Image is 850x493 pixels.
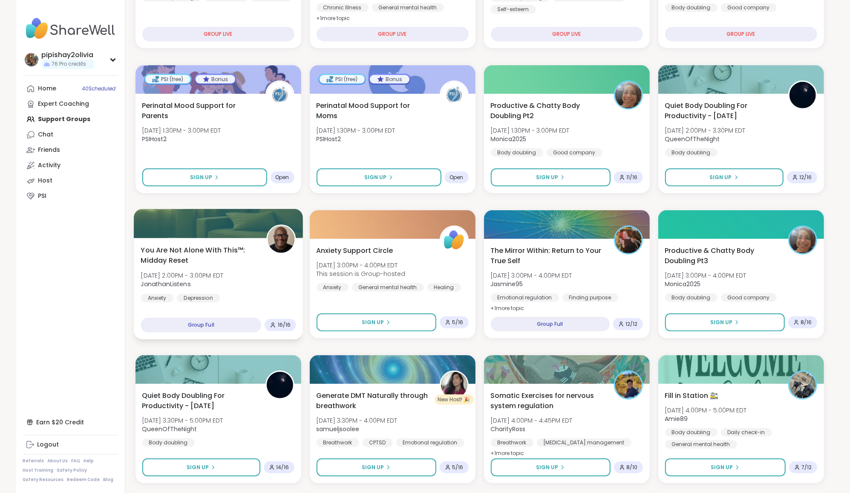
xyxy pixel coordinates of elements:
b: samueljsoolee [317,425,360,433]
span: Sign Up [711,464,733,471]
img: PSIHost2 [441,82,467,108]
button: Sign Up [665,313,785,331]
a: PSI [23,188,118,204]
img: JonathanListens [268,226,294,253]
a: Help [84,458,94,464]
span: Fill in Station 🚉 [665,391,719,401]
div: Bonus [370,75,409,84]
span: 14 / 16 [277,464,289,471]
a: Host [23,173,118,188]
div: [MEDICAL_DATA] management [537,438,631,447]
img: samueljsoolee [441,372,467,398]
div: Logout [37,441,59,449]
span: [DATE] 3:00PM - 4:00PM EDT [665,271,746,280]
span: [DATE] 3:30PM - 5:00PM EDT [142,416,223,425]
div: Chat [38,130,54,139]
span: Sign Up [190,174,212,181]
span: Sign Up [536,174,558,181]
div: Good company [547,148,602,157]
span: 8 / 10 [627,464,638,471]
span: 12 / 12 [626,321,638,328]
span: [DATE] 4:00PM - 4:45PM EDT [491,416,573,425]
div: Daily check-in [721,428,772,437]
div: Expert Coaching [38,100,89,108]
div: New Host! 🎉 [435,394,474,405]
span: Perinatal Mood Support for Parents [142,101,256,121]
span: 12 / 16 [800,174,812,181]
div: Bonus [196,75,235,84]
b: QueenOfTheNight [665,135,720,143]
span: Sign Up [362,464,384,471]
a: Activity [23,158,118,173]
span: Open [276,174,289,181]
div: Chronic Illness [317,3,369,12]
span: 40 Scheduled [82,85,116,92]
button: Sign Up [665,458,786,476]
b: PSIHost2 [142,135,167,143]
div: Emotional regulation [491,293,559,302]
span: 5 / 16 [452,319,464,326]
div: Finding purpose [562,293,618,302]
div: GROUP LIVE [142,27,294,41]
div: Host [38,177,53,185]
a: Safety Resources [23,477,64,483]
img: QueenOfTheNight [789,82,816,108]
span: Perinatal Mood Support for Moms [317,101,430,121]
span: 16 / 16 [277,322,291,328]
div: Self-esteem [491,5,536,14]
span: Sign Up [710,319,732,326]
span: Sign Up [536,464,558,471]
div: GROUP LIVE [491,27,643,41]
div: Activity [38,161,61,170]
span: Productive & Chatty Body Doubling Pt2 [491,101,605,121]
span: Sign Up [710,174,732,181]
b: CharityRoss [491,425,526,433]
div: Friends [38,146,61,154]
div: Body doubling [665,148,717,157]
span: Sign Up [362,319,384,326]
img: pipishay2olivia [25,53,38,67]
span: You Are Not Alone With This™: Midday Reset [141,245,256,266]
div: Breathwork [491,438,533,447]
span: [DATE] 2:00PM - 3:00PM EDT [141,271,223,280]
b: QueenOfTheNight [142,425,197,433]
div: Body doubling [665,428,717,437]
div: Breathwork [317,438,359,447]
span: [DATE] 2:00PM - 3:30PM EDT [665,126,746,135]
a: Expert Coaching [23,96,118,112]
span: Generate DMT Naturally through breathwork [317,391,430,411]
b: JonathanListens [141,280,190,288]
img: Amie89 [789,372,816,398]
a: Logout [23,437,118,452]
a: Redeem Code [67,477,100,483]
button: Sign Up [317,168,441,186]
button: Sign Up [317,458,436,476]
a: Host Training [23,467,54,473]
button: Sign Up [491,458,611,476]
a: Safety Policy [57,467,87,473]
button: Sign Up [142,168,267,186]
div: CPTSD [363,438,393,447]
div: General mental health [372,3,444,12]
a: Home40Scheduled [23,81,118,96]
div: PSI [38,192,47,200]
span: Quiet Body Doubling For Productivity - [DATE] [142,391,256,411]
div: Body doubling [665,293,717,302]
span: Sign Up [187,464,209,471]
span: Quiet Body Doubling For Productivity - [DATE] [665,101,779,121]
span: [DATE] 3:00PM - 4:00PM EDT [491,271,572,280]
img: Monica2025 [615,82,642,108]
div: pipishay2olivia [42,50,94,60]
span: 7 / 12 [802,464,812,471]
div: Group Full [491,317,610,331]
div: Good company [721,293,777,302]
span: Productive & Chatty Body Doubling Pt3 [665,246,779,266]
div: Earn $20 Credit [23,415,118,430]
span: [DATE] 1:30PM - 3:00PM EDT [317,126,395,135]
div: GROUP LIVE [317,27,469,41]
b: Monica2025 [491,135,527,143]
div: Anxiety [141,294,173,302]
div: Emotional regulation [396,438,464,447]
span: [DATE] 1:30PM - 3:00PM EDT [142,126,221,135]
img: Monica2025 [789,227,816,253]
